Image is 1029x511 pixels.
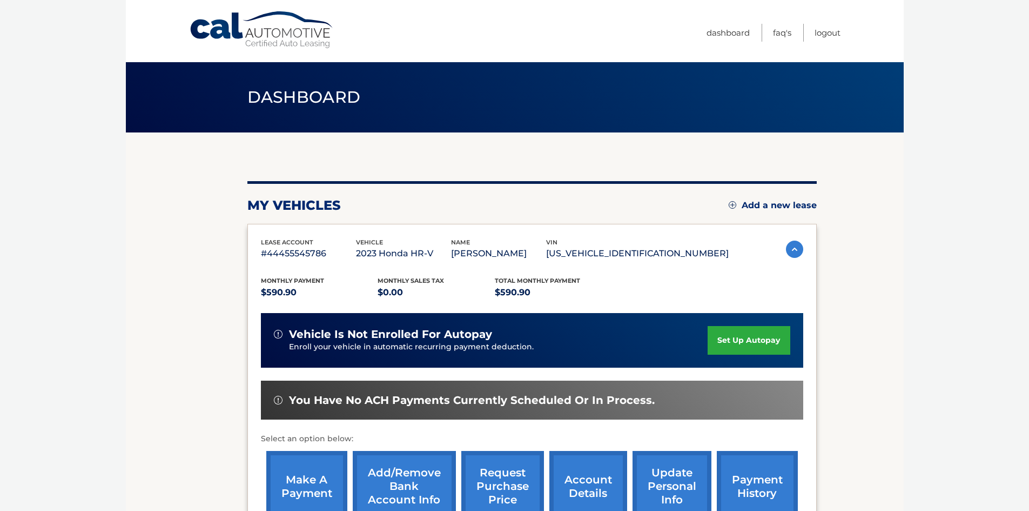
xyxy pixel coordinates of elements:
[289,341,708,353] p: Enroll your vehicle in automatic recurring payment deduction.
[495,285,612,300] p: $590.90
[546,246,729,261] p: [US_VEHICLE_IDENTIFICATION_NUMBER]
[729,201,736,209] img: add.svg
[261,277,324,284] span: Monthly Payment
[289,394,655,407] span: You have no ACH payments currently scheduled or in process.
[261,238,313,246] span: lease account
[261,433,803,446] p: Select an option below:
[451,238,470,246] span: name
[495,277,580,284] span: Total Monthly Payment
[378,285,495,300] p: $0.00
[247,87,361,107] span: Dashboard
[189,11,335,49] a: Cal Automotive
[356,238,383,246] span: vehicle
[786,241,803,258] img: accordion-active.svg
[274,330,283,339] img: alert-white.svg
[773,24,791,42] a: FAQ's
[356,246,451,261] p: 2023 Honda HR-V
[274,396,283,404] img: alert-white.svg
[247,197,341,214] h2: my vehicles
[378,277,444,284] span: Monthly sales Tax
[289,328,492,341] span: vehicle is not enrolled for autopay
[261,285,378,300] p: $590.90
[707,24,750,42] a: Dashboard
[815,24,840,42] a: Logout
[261,246,356,261] p: #44455545786
[729,200,817,211] a: Add a new lease
[708,326,790,355] a: set up autopay
[546,238,557,246] span: vin
[451,246,546,261] p: [PERSON_NAME]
